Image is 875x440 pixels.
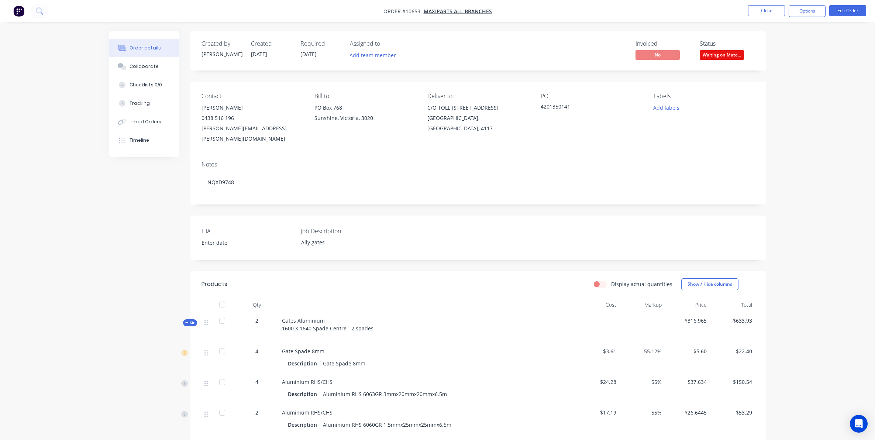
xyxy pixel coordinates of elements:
span: $5.60 [668,347,707,355]
span: Kit [185,320,195,326]
input: Enter date [196,237,288,248]
div: Kit [183,319,197,326]
div: Description [288,358,320,369]
div: Description [288,419,320,430]
div: Deliver to [427,93,528,100]
span: Waiting on Mate... [700,50,744,59]
span: $3.61 [577,347,617,355]
span: $37.634 [668,378,707,386]
span: Aluminium RHS/CHS [282,378,333,385]
div: [PERSON_NAME] [201,50,242,58]
span: $53.29 [713,409,752,416]
button: Order details [109,39,179,57]
button: Waiting on Mate... [700,50,744,61]
div: Collaborate [130,63,159,70]
div: Labels [654,93,755,100]
div: Price [665,298,710,312]
div: NQXD9748 [201,171,755,193]
div: Qty [235,298,279,312]
span: $633.93 [713,317,752,324]
div: PO Box 768Sunshine, Victoria, 3020 [314,103,416,126]
span: $316.965 [668,317,707,324]
span: $26.6445 [668,409,707,416]
button: Options [789,5,826,17]
button: Timeline [109,131,179,149]
span: $24.28 [577,378,617,386]
div: Assigned to [350,40,424,47]
span: $22.40 [713,347,752,355]
div: Order details [130,45,161,51]
div: Linked Orders [130,118,161,125]
img: Factory [13,6,24,17]
div: [PERSON_NAME] [201,103,303,113]
span: 4 [255,347,258,355]
span: Gates Aluminium 1600 X 1640 Spade Centre - 2 spades [282,317,373,332]
div: Created [251,40,292,47]
div: Notes [201,161,755,168]
span: 55.12% [622,347,662,355]
div: Description [288,389,320,399]
div: Ally gates [295,237,387,248]
span: Order #10653 - [383,8,424,15]
div: Cost [574,298,620,312]
label: Job Description [301,227,393,236]
div: [PERSON_NAME]0438 516 196[PERSON_NAME][EMAIL_ADDRESS][PERSON_NAME][DOMAIN_NAME] [201,103,303,144]
div: C/O TOLL [STREET_ADDRESS][GEOGRAPHIC_DATA], [GEOGRAPHIC_DATA], 4117 [427,103,528,134]
div: Contact [201,93,303,100]
a: Maxiparts All BRANCHES [424,8,492,15]
span: Aluminium RHS/CHS [282,409,333,416]
div: Open Intercom Messenger [850,415,868,433]
span: Gate Spade 8mm [282,348,324,355]
button: Close [748,5,785,16]
span: $17.19 [577,409,617,416]
button: Add team member [345,50,400,60]
div: 4201350141 [541,103,633,113]
button: Edit Order [829,5,866,16]
span: No [635,50,680,59]
button: Add team member [350,50,400,60]
span: 2 [255,409,258,416]
div: 0438 516 196 [201,113,303,123]
div: PO Box 768 [314,103,416,113]
button: Add labels [650,103,683,113]
span: 55% [622,409,662,416]
div: Created by [201,40,242,47]
span: 55% [622,378,662,386]
div: Bill to [314,93,416,100]
label: Display actual quantities [611,280,672,288]
span: 4 [255,378,258,386]
button: Tracking [109,94,179,113]
label: ETA [201,227,294,236]
span: $150.54 [713,378,752,386]
div: Invoiced [635,40,691,47]
div: Tracking [130,100,150,107]
div: Sunshine, Victoria, 3020 [314,113,416,123]
div: Required [300,40,341,47]
button: Linked Orders [109,113,179,131]
div: [PERSON_NAME][EMAIL_ADDRESS][PERSON_NAME][DOMAIN_NAME] [201,123,303,144]
div: Checklists 0/0 [130,82,162,88]
div: PO [541,93,642,100]
div: Products [201,280,227,289]
button: Checklists 0/0 [109,76,179,94]
span: 2 [255,317,258,324]
div: Timeline [130,137,149,144]
button: Collaborate [109,57,179,76]
div: Markup [619,298,665,312]
div: Status [700,40,755,47]
div: Gate Spade 8mm [320,358,368,369]
span: [DATE] [251,51,267,58]
div: Aluminium RHS 6060GR 1.5mmx25mmx25mmx6.5m [320,419,454,430]
div: Aluminium RHS 6063GR 3mmx20mmx20mmx6.5m [320,389,450,399]
div: [GEOGRAPHIC_DATA], [GEOGRAPHIC_DATA], 4117 [427,113,528,134]
span: [DATE] [300,51,317,58]
div: Total [710,298,755,312]
button: Show / Hide columns [681,278,738,290]
div: C/O TOLL [STREET_ADDRESS] [427,103,528,113]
